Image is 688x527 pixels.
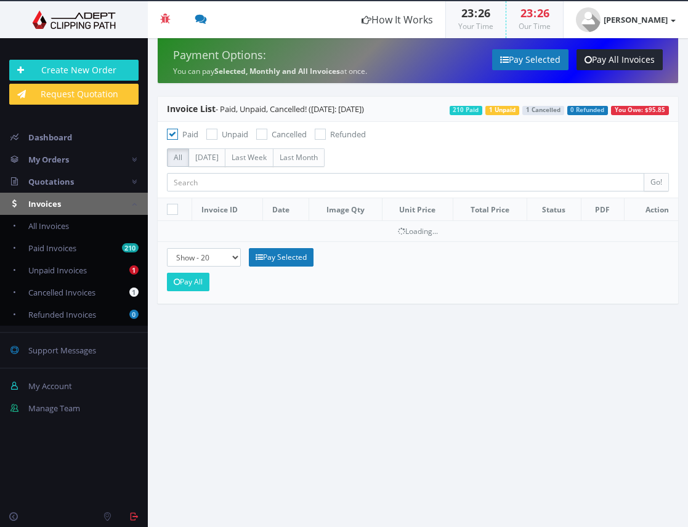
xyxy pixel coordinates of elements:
[519,21,551,31] small: Our Time
[485,106,519,115] span: 1 Unpaid
[272,129,307,140] span: Cancelled
[122,243,139,252] b: 210
[28,132,72,143] span: Dashboard
[564,1,688,38] a: [PERSON_NAME]
[167,103,364,115] span: - Paid, Unpaid, Cancelled! ([DATE]: [DATE])
[28,198,61,209] span: Invoices
[309,198,382,221] th: Image Qty
[167,148,189,167] label: All
[192,198,263,221] th: Invoice ID
[458,21,493,31] small: Your Time
[537,6,549,20] span: 26
[28,403,80,414] span: Manage Team
[167,273,209,291] a: Pay All
[9,60,139,81] a: Create New Order
[225,148,273,167] label: Last Week
[520,6,533,20] span: 23
[492,49,569,70] a: Pay Selected
[158,221,678,242] td: Loading...
[28,265,87,276] span: Unpaid Invoices
[604,14,668,25] strong: [PERSON_NAME]
[188,148,225,167] label: [DATE]
[262,198,309,221] th: Date
[644,173,669,191] input: Go!
[461,6,474,20] span: 23
[167,173,644,191] input: Search
[28,176,74,187] span: Quotations
[522,106,564,115] span: 1 Cancelled
[533,6,537,20] span: :
[577,49,663,70] a: Pay All Invoices
[453,198,527,221] th: Total Price
[249,248,314,267] a: Pay Selected
[28,154,69,165] span: My Orders
[28,287,95,298] span: Cancelled Invoices
[28,380,72,392] span: My Account
[28,309,96,320] span: Refunded Invoices
[330,129,366,140] span: Refunded
[167,103,216,115] span: Invoice List
[28,345,96,356] span: Support Messages
[273,148,325,167] label: Last Month
[527,198,581,221] th: Status
[576,7,601,32] img: user_default.jpg
[382,198,453,221] th: Unit Price
[28,243,76,254] span: Paid Invoices
[28,220,69,231] span: All Invoices
[349,1,445,38] a: How It Works
[478,6,490,20] span: 26
[611,106,669,115] span: You Owe: $95.85
[214,66,340,76] strong: Selected, Monthly and All Invoices
[625,198,679,221] th: Action
[129,288,139,297] b: 1
[129,265,139,275] b: 1
[581,198,624,221] th: PDF
[129,310,139,319] b: 0
[450,106,483,115] span: 210 Paid
[173,66,367,76] small: You can pay at once.
[9,10,139,29] img: Adept Graphics
[9,84,139,105] a: Request Quotation
[222,129,248,140] span: Unpaid
[173,49,409,62] h4: Payment Options:
[182,129,198,140] span: Paid
[567,106,609,115] span: 0 Refunded
[474,6,478,20] span: :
